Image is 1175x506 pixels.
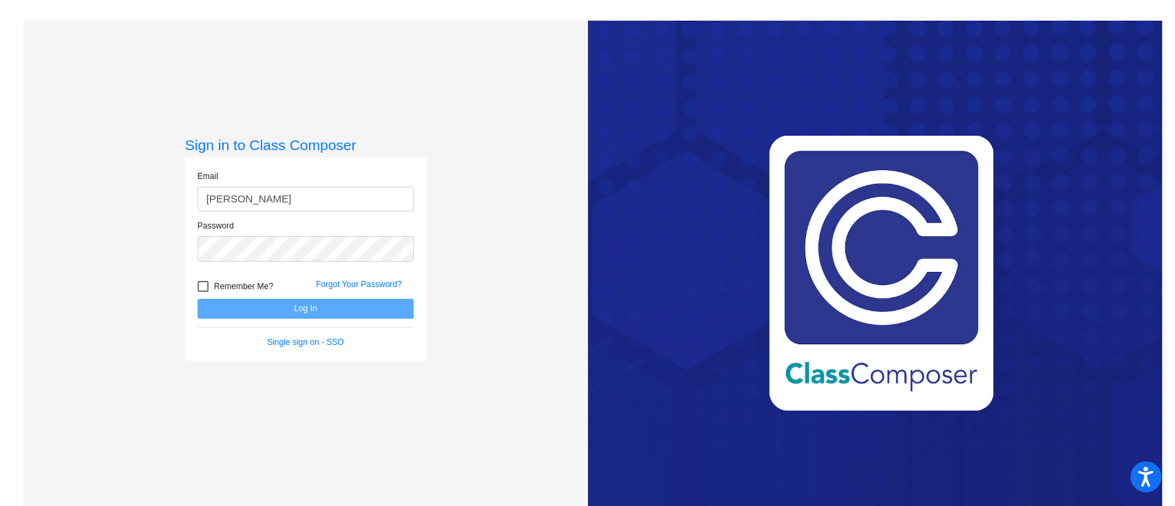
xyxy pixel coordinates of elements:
h3: Sign in to Class Composer [185,136,426,154]
a: Forgot Your Password? [316,280,402,289]
a: Single sign on - SSO [267,337,343,347]
label: Email [198,170,218,182]
button: Log In [198,299,414,319]
span: Remember Me? [214,278,273,295]
label: Password [198,220,234,232]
